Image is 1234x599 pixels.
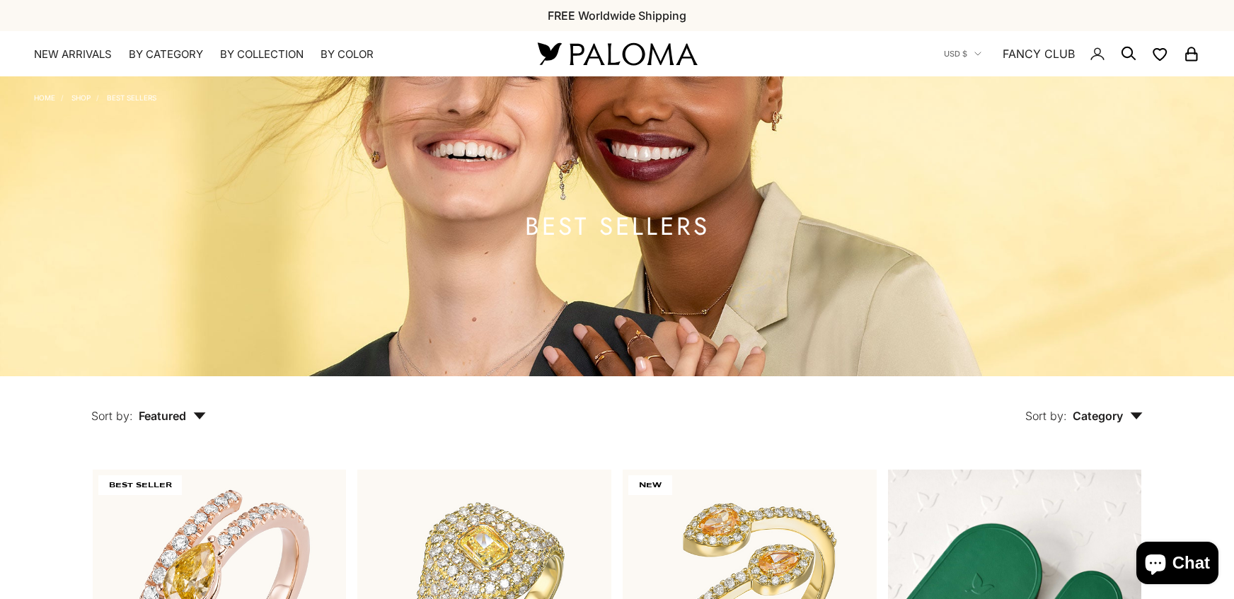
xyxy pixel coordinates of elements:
[220,47,304,62] summary: By Collection
[628,475,672,495] span: NEW
[34,91,156,102] nav: Breadcrumb
[34,47,504,62] nav: Primary navigation
[91,409,133,423] span: Sort by:
[34,93,55,102] a: Home
[107,93,156,102] a: BEST SELLERS
[525,218,710,235] h1: BEST SELLERS
[59,376,238,436] button: Sort by: Featured
[139,409,206,423] span: Featured
[944,47,967,60] span: USD $
[548,6,686,25] p: FREE Worldwide Shipping
[944,47,981,60] button: USD $
[98,475,182,495] span: BEST SELLER
[34,47,112,62] a: NEW ARRIVALS
[1073,409,1143,423] span: Category
[993,376,1175,436] button: Sort by: Category
[71,93,91,102] a: Shop
[1132,542,1223,588] inbox-online-store-chat: Shopify online store chat
[321,47,374,62] summary: By Color
[1003,45,1075,63] a: FANCY CLUB
[1025,409,1067,423] span: Sort by:
[944,31,1200,76] nav: Secondary navigation
[129,47,203,62] summary: By Category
